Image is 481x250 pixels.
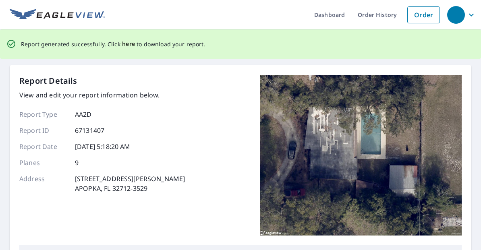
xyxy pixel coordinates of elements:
[19,174,68,193] p: Address
[19,90,185,100] p: View and edit your report information below.
[10,9,105,21] img: EV Logo
[21,39,205,49] p: Report generated successfully. Click to download your report.
[75,142,131,151] p: [DATE] 5:18:20 AM
[19,142,68,151] p: Report Date
[75,110,92,119] p: AA2D
[19,75,77,87] p: Report Details
[19,126,68,135] p: Report ID
[122,39,135,49] button: here
[75,126,104,135] p: 67131407
[260,75,462,236] img: Top image
[19,158,68,167] p: Planes
[75,174,185,193] p: [STREET_ADDRESS][PERSON_NAME] APOPKA, FL 32712-3529
[19,110,68,119] p: Report Type
[75,158,79,167] p: 9
[407,6,440,23] a: Order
